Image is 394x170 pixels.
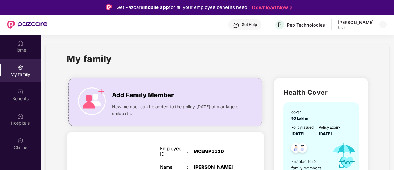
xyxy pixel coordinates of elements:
img: svg+xml;base64,PHN2ZyBpZD0iRHJvcGRvd24tMzJ4MzIiIHhtbG5zPSJodHRwOi8vd3d3LnczLm9yZy8yMDAwL3N2ZyIgd2... [380,22,385,27]
span: ₹6 Lakhs [291,116,310,121]
img: svg+xml;base64,PHN2ZyBpZD0iSG9tZSIgeG1sbnM9Imh0dHA6Ly93d3cudzMub3JnLzIwMDAvc3ZnIiB3aWR0aD0iMjAiIG... [17,40,23,46]
div: [PERSON_NAME] [338,19,374,25]
div: : [187,164,194,170]
img: svg+xml;base64,PHN2ZyBpZD0iSG9zcGl0YWxzIiB4bWxucz0iaHR0cDovL3d3dy53My5vcmcvMjAwMC9zdmciIHdpZHRoPS... [17,113,23,119]
div: Policy issued [291,125,314,130]
img: svg+xml;base64,PHN2ZyBpZD0iQ2xhaW0iIHhtbG5zPSJodHRwOi8vd3d3LnczLm9yZy8yMDAwL3N2ZyIgd2lkdGg9IjIwIi... [17,138,23,144]
span: [DATE] [291,131,305,136]
a: Download Now [252,4,290,11]
div: User [338,25,374,30]
div: Get Pazcare for all your employee benefits need [117,4,247,11]
h1: My family [67,52,112,66]
h2: Health Cover [283,87,359,97]
img: svg+xml;base64,PHN2ZyB4bWxucz0iaHR0cDovL3d3dy53My5vcmcvMjAwMC9zdmciIHdpZHRoPSI0OC45NDMiIGhlaWdodD... [295,141,310,156]
strong: mobile app [143,4,169,10]
div: MCEMP1110 [194,149,240,154]
div: : [187,149,194,154]
img: svg+xml;base64,PHN2ZyB3aWR0aD0iMjAiIGhlaWdodD0iMjAiIHZpZXdCb3g9IjAgMCAyMCAyMCIgZmlsbD0ibm9uZSIgeG... [17,64,23,71]
span: P [278,21,282,28]
img: icon [78,87,106,115]
div: Get Help [242,22,257,27]
div: Name [160,164,187,170]
img: svg+xml;base64,PHN2ZyBpZD0iSGVscC0zMngzMiIgeG1sbnM9Imh0dHA6Ly93d3cudzMub3JnLzIwMDAvc3ZnIiB3aWR0aD... [233,22,239,28]
div: Policy Expiry [319,125,340,130]
div: cover [291,109,310,115]
img: svg+xml;base64,PHN2ZyBpZD0iQmVuZWZpdHMiIHhtbG5zPSJodHRwOi8vd3d3LnczLm9yZy8yMDAwL3N2ZyIgd2lkdGg9Ij... [17,89,23,95]
div: [PERSON_NAME] [194,164,240,170]
img: svg+xml;base64,PHN2ZyB4bWxucz0iaHR0cDovL3d3dy53My5vcmcvMjAwMC9zdmciIHdpZHRoPSI0OC45NDMiIGhlaWdodD... [288,141,303,156]
div: Pep Technologies [287,22,325,28]
span: Add Family Member [112,90,174,100]
span: New member can be added to the policy [DATE] of marriage or childbirth. [112,103,243,117]
span: [DATE] [319,131,332,136]
img: New Pazcare Logo [7,21,47,29]
img: Logo [106,4,112,10]
img: Stroke [290,4,292,11]
div: Employee ID [160,146,187,157]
